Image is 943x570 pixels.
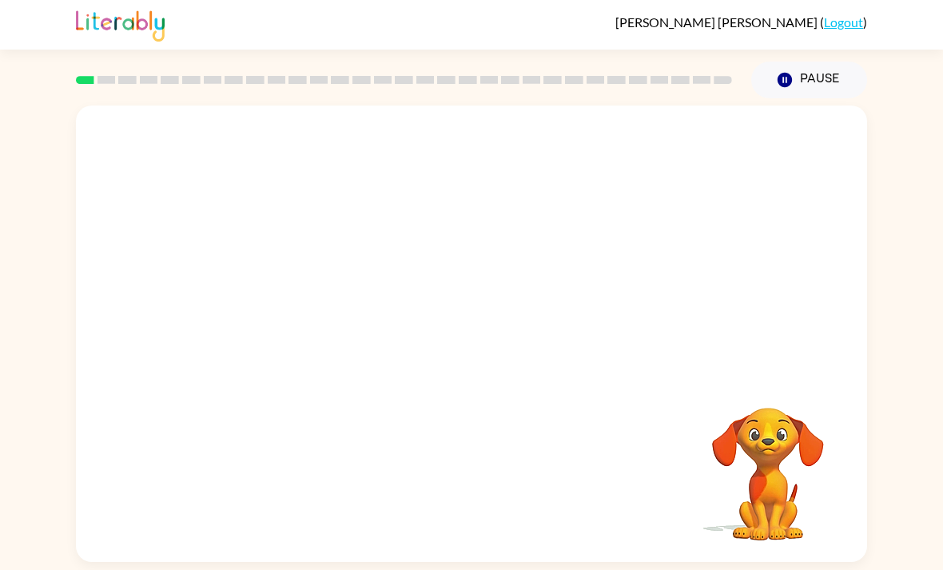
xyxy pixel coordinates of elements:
button: Pause [751,62,867,98]
video: Your browser must support playing .mp4 files to use Literably. Please try using another browser. [688,383,848,543]
span: [PERSON_NAME] [PERSON_NAME] [615,14,820,30]
a: Logout [824,14,863,30]
div: ( ) [615,14,867,30]
img: Literably [76,6,165,42]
